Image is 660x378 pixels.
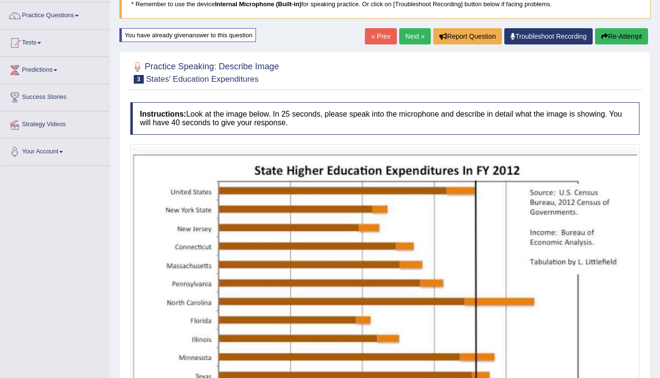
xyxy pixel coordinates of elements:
[119,28,256,42] div: You have already given answer to this question
[134,75,144,84] span: 3
[146,75,259,84] small: States' Education Expenditures
[130,102,639,134] h4: Look at the image below. In 25 seconds, please speak into the microphone and describe in detail w...
[0,30,109,54] a: Tests
[140,110,186,118] b: Instructions:
[504,28,593,44] a: Troubleshoot Recording
[215,0,301,8] b: Internal Microphone (Built-in)
[399,28,431,44] a: Next »
[0,111,109,135] a: Strategy Videos
[433,28,502,44] button: Report Question
[0,84,109,108] a: Success Stories
[0,57,109,81] a: Predictions
[130,60,279,84] h2: Practice Speaking: Describe Image
[0,2,109,26] a: Practice Questions
[365,28,396,44] a: « Prev
[595,28,648,44] button: Re-Attempt
[0,139,109,162] a: Your Account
